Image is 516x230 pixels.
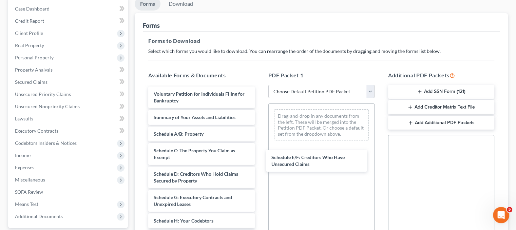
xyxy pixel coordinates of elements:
[15,128,58,134] span: Executory Contracts
[15,6,50,12] span: Case Dashboard
[15,201,38,207] span: Means Test
[15,152,31,158] span: Income
[493,207,509,223] iframe: Intercom live chat
[148,48,494,55] p: Select which forms you would like to download. You can rearrange the order of the documents by dr...
[268,71,375,79] h5: PDF Packet 1
[15,79,47,85] span: Secured Claims
[9,100,128,113] a: Unsecured Nonpriority Claims
[9,76,128,88] a: Secured Claims
[15,30,43,36] span: Client Profile
[9,113,128,125] a: Lawsuits
[15,55,54,60] span: Personal Property
[15,177,45,183] span: Miscellaneous
[15,18,44,24] span: Credit Report
[9,3,128,15] a: Case Dashboard
[154,114,235,120] span: Summary of Your Assets and Liabilities
[15,165,34,170] span: Expenses
[154,194,232,207] span: Schedule G: Executory Contracts and Unexpired Leases
[15,103,80,109] span: Unsecured Nonpriority Claims
[154,218,213,224] span: Schedule H: Your Codebtors
[9,88,128,100] a: Unsecured Priority Claims
[15,189,43,195] span: SOFA Review
[388,100,494,114] button: Add Creditor Matrix Text File
[9,15,128,27] a: Credit Report
[274,109,369,140] div: Drag-and-drop in any documents from the left. These will be merged into the Petition PDF Packet. ...
[154,91,245,103] span: Voluntary Petition for Individuals Filing for Bankruptcy
[15,116,33,121] span: Lawsuits
[154,171,238,184] span: Schedule D: Creditors Who Hold Claims Secured by Property
[148,71,254,79] h5: Available Forms & Documents
[143,21,160,30] div: Forms
[388,85,494,99] button: Add SSN Form (121)
[271,154,345,167] span: Schedule E/F: Creditors Who Have Unsecured Claims
[15,42,44,48] span: Real Property
[9,186,128,198] a: SOFA Review
[154,131,204,137] span: Schedule A/B: Property
[154,148,235,160] span: Schedule C: The Property You Claim as Exempt
[15,140,77,146] span: Codebtors Insiders & Notices
[9,64,128,76] a: Property Analysis
[148,37,494,45] h5: Forms to Download
[507,207,512,212] span: 5
[388,116,494,130] button: Add Additional PDF Packets
[388,71,494,79] h5: Additional PDF Packets
[15,213,63,219] span: Additional Documents
[15,67,53,73] span: Property Analysis
[9,125,128,137] a: Executory Contracts
[15,91,71,97] span: Unsecured Priority Claims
